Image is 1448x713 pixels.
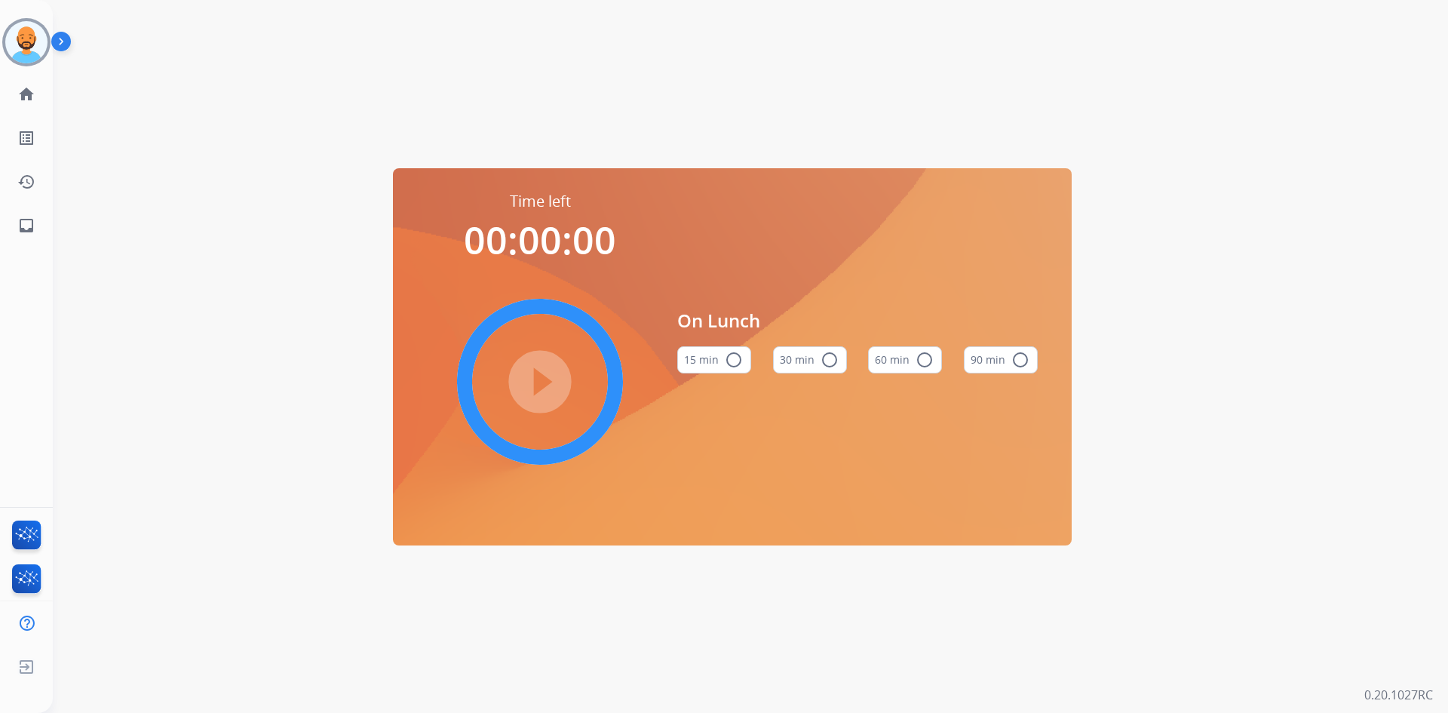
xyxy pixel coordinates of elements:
[1364,686,1433,704] p: 0.20.1027RC
[17,173,35,191] mat-icon: history
[510,191,571,212] span: Time left
[677,307,1038,334] span: On Lunch
[17,85,35,103] mat-icon: home
[5,21,48,63] img: avatar
[868,346,942,373] button: 60 min
[916,351,934,369] mat-icon: radio_button_unchecked
[464,214,616,266] span: 00:00:00
[17,217,35,235] mat-icon: inbox
[773,346,847,373] button: 30 min
[677,346,751,373] button: 15 min
[1011,351,1029,369] mat-icon: radio_button_unchecked
[17,129,35,147] mat-icon: list_alt
[821,351,839,369] mat-icon: radio_button_unchecked
[964,346,1038,373] button: 90 min
[725,351,743,369] mat-icon: radio_button_unchecked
